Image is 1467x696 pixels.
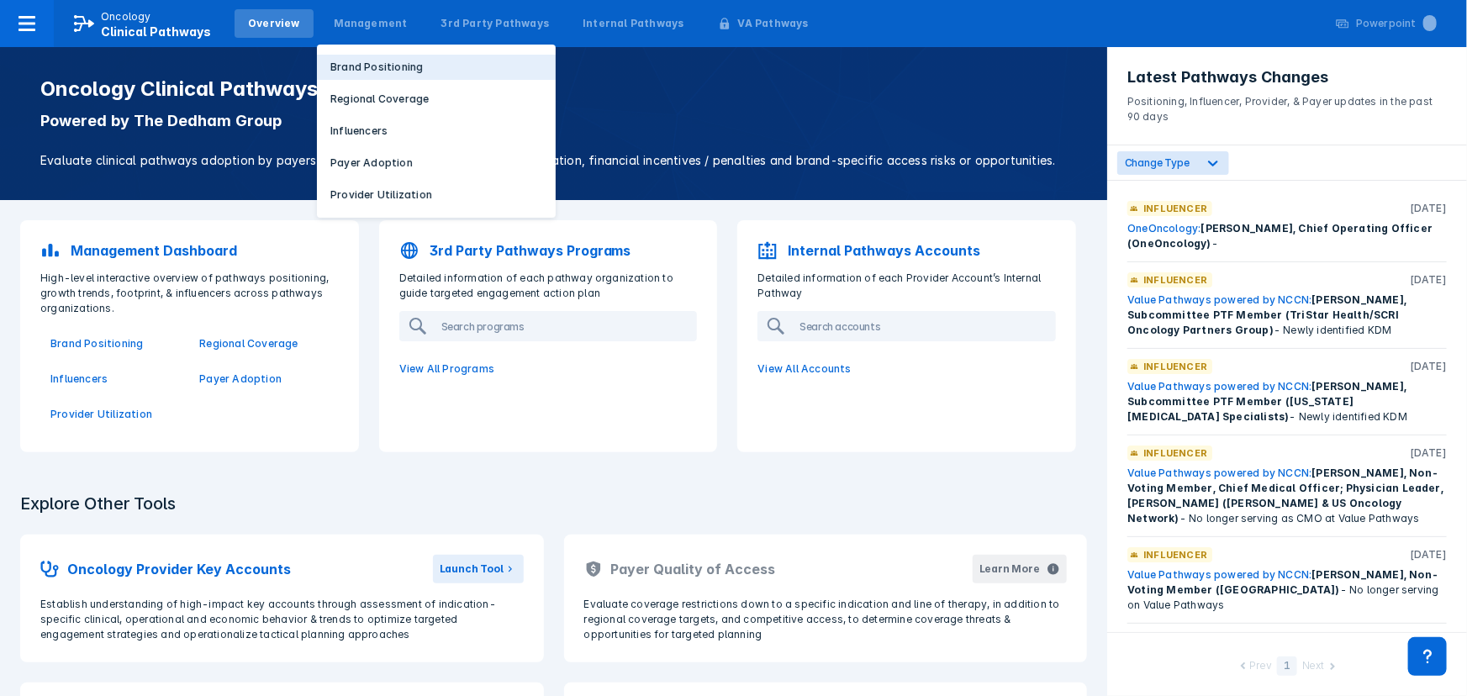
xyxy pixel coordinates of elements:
button: Payer Adoption [317,150,556,176]
p: Influencer [1143,446,1207,461]
button: Regional Coverage [317,87,556,112]
a: View All Programs [389,351,708,387]
a: Value Pathways powered by NCCN: [1127,568,1311,581]
a: Value Pathways powered by NCCN: [1127,293,1311,306]
a: View All Accounts [747,351,1066,387]
div: 3rd Party Pathways [441,16,550,31]
a: 3rd Party Pathways Programs [389,230,708,271]
p: Internal Pathways Accounts [788,240,980,261]
p: Detailed information of each Provider Account’s Internal Pathway [747,271,1066,301]
button: Launch Tool [433,555,524,583]
p: Influencer [1143,547,1207,562]
div: VA Pathways [738,16,809,31]
a: OneOncology: [1127,222,1201,235]
a: Brand Positioning [50,336,179,351]
div: - No longer serving as CMO at Value Pathways [1127,466,1447,526]
div: Prev [1250,658,1272,676]
button: Brand Positioning [317,55,556,80]
h1: Oncology Clinical Pathways Tool [40,77,1067,101]
p: Management Dashboard [71,240,237,261]
p: [DATE] [1410,272,1447,287]
h3: Latest Pathways Changes [1127,67,1447,87]
span: [PERSON_NAME], Chief Operating Officer (OneOncology) [1127,222,1433,250]
a: 3rd Party Pathways [428,9,563,38]
p: Oncology [101,9,151,24]
span: Change Type [1125,156,1190,169]
p: [DATE] [1410,359,1447,374]
a: Influencers [50,372,179,387]
p: Brand Positioning [330,60,423,75]
div: - [1127,221,1447,251]
p: Payer Adoption [330,156,413,171]
a: Management [320,9,421,38]
p: [DATE] [1410,547,1447,562]
a: Overview [235,9,314,38]
p: Influencer [1143,272,1207,287]
input: Search programs [435,313,696,340]
a: Value Pathways powered by NCCN: [1127,467,1311,479]
a: Value Pathways powered by NCCN: [1127,380,1311,393]
span: Clinical Pathways [101,24,211,39]
p: High-level interactive overview of pathways positioning, growth trends, footprint, & influencers ... [30,271,349,316]
p: Influencers [330,124,388,139]
p: Powered by The Dedham Group [40,111,1067,131]
p: Evaluate coverage restrictions down to a specific indication and line of therapy, in addition to ... [584,597,1068,642]
p: Influencer [1143,201,1207,216]
div: Learn More [979,562,1040,577]
p: Provider Utilization [330,187,432,203]
div: Overview [248,16,300,31]
p: [DATE] [1410,201,1447,216]
div: Launch Tool [440,562,504,577]
h2: Oncology Provider Key Accounts [67,559,291,579]
div: - Newly identified KDM [1127,379,1447,424]
a: Regional Coverage [199,336,328,351]
p: Influencer [1143,359,1207,374]
p: 3rd Party Pathways Programs [430,240,631,261]
a: Internal Pathways Accounts [747,230,1066,271]
h3: Explore Other Tools [10,482,186,525]
p: Positioning, Influencer, Provider, & Payer updates in the past 90 days [1127,87,1447,124]
button: Provider Utilization [317,182,556,208]
div: 1 [1277,656,1297,676]
p: [DATE] [1410,446,1447,461]
span: [PERSON_NAME], Subcommittee PTF Member ([US_STATE] [MEDICAL_DATA] Specialists) [1127,380,1406,423]
a: Internal Pathways [569,9,697,38]
input: Search accounts [793,313,1054,340]
p: Regional Coverage [330,92,429,107]
h2: Payer Quality of Access [611,559,776,579]
div: Next [1302,658,1324,676]
button: Learn More [973,555,1067,583]
a: Provider Utilization [50,407,179,422]
span: [PERSON_NAME], Subcommittee PTF Member (TriStar Health/SCRI Oncology Partners Group) [1127,293,1406,336]
div: - No longer serving on Value Pathways [1127,567,1447,613]
div: - Newly identified KDM [1127,293,1447,338]
p: Evaluate clinical pathways adoption by payers and providers, implementation sophistication, finan... [40,151,1067,170]
p: Establish understanding of high-impact key accounts through assessment of indication-specific cli... [40,597,524,642]
button: Influencers [317,119,556,144]
div: Powerpoint [1356,16,1437,31]
div: Contact Support [1408,637,1447,676]
div: Management [334,16,408,31]
a: Payer Adoption [199,372,328,387]
p: Detailed information of each pathway organization to guide targeted engagement action plan [389,271,708,301]
a: Management Dashboard [30,230,349,271]
div: Internal Pathways [583,16,683,31]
